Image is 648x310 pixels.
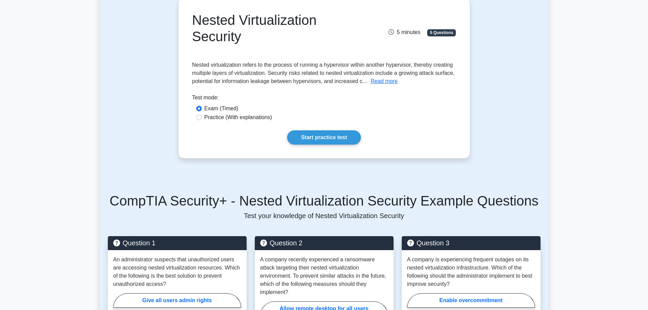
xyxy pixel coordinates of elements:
label: Practice (With explanations) [204,113,272,121]
p: A company recently experienced a ransomware attack targeting their nested virtualization environm... [260,256,388,296]
div: Test mode: [192,94,456,104]
a: Start practice test [287,130,361,145]
h5: Question 3 [407,239,535,247]
label: Exam (Timed) [204,104,238,113]
span: Nested virtualization refers to the process of running a hypervisor within another hypervisor, th... [192,62,455,84]
h5: Question 1 [113,239,241,247]
span: 5 Questions [427,29,456,36]
button: Read more [371,77,398,85]
label: Give all users admin rights [113,293,241,308]
label: Enable overcommitment [407,293,535,308]
h5: CompTIA Security+ - Nested Virtualization Security Example Questions [108,193,541,209]
p: A company is experiencing frequent outages on its nested virtualization infrastructure. Which of ... [407,256,535,288]
h1: Nested Virtualization Security [192,12,365,45]
h5: Question 2 [260,239,388,247]
p: Test your knowledge of Nested Virtualization Security [108,212,541,220]
p: An administrator suspects that unauthorized users are accessing nested virtualization resources. ... [113,256,241,288]
span: 5 minutes [388,29,420,35]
